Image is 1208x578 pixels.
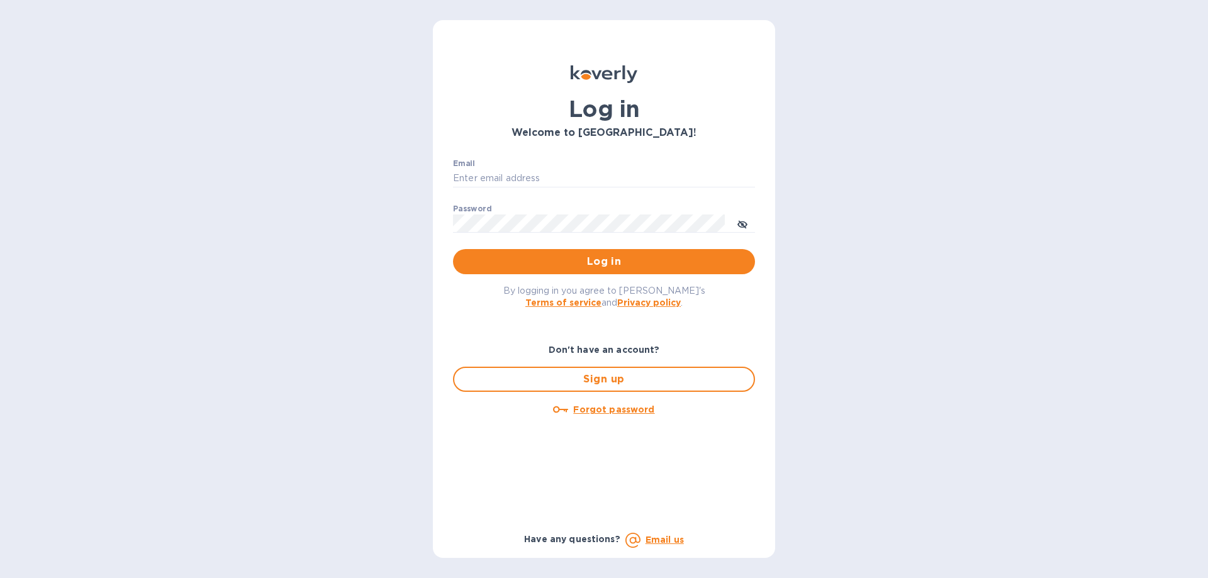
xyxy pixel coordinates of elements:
[453,249,755,274] button: Log in
[549,345,660,355] b: Don't have an account?
[525,297,601,308] a: Terms of service
[617,297,681,308] a: Privacy policy
[453,205,491,213] label: Password
[453,127,755,139] h3: Welcome to [GEOGRAPHIC_DATA]!
[453,96,755,122] h1: Log in
[571,65,637,83] img: Koverly
[453,160,475,167] label: Email
[464,372,744,387] span: Sign up
[503,286,705,308] span: By logging in you agree to [PERSON_NAME]'s and .
[524,534,620,544] b: Have any questions?
[453,367,755,392] button: Sign up
[453,169,755,188] input: Enter email address
[646,535,684,545] a: Email us
[730,211,755,236] button: toggle password visibility
[463,254,745,269] span: Log in
[573,404,654,414] u: Forgot password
